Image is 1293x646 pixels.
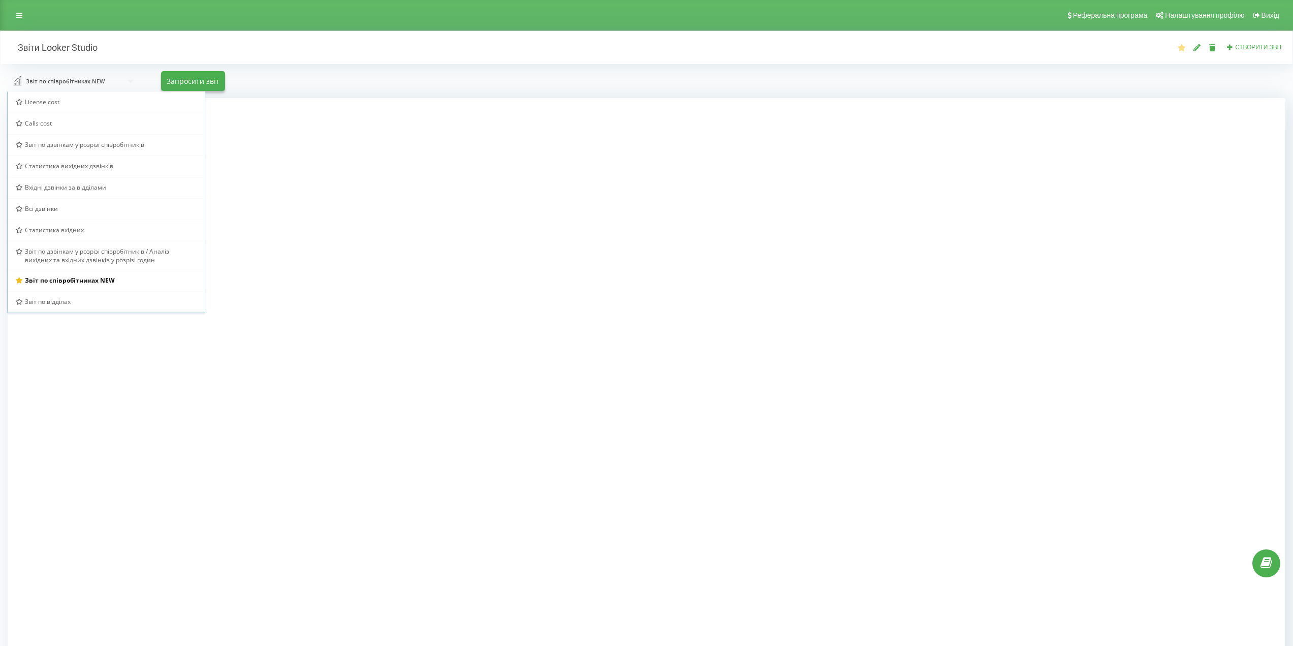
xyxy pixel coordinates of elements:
button: Запросити звіт [161,71,225,91]
span: Налаштування профілю [1165,11,1244,19]
i: Видалити звіт [1208,44,1217,51]
span: Звіт по співробітниках NEW [25,276,115,285]
span: Звіт по дзвінкам у розрізі співробітників / Аналіз вихідних та вхідних дзвінків у розрізі годин [25,247,197,264]
span: Статистика вхідних [25,226,84,234]
span: Вхідні дзвінки за відділами [25,183,106,192]
span: Всі дзвінки [25,204,58,213]
h2: Звіти Looker Studio [8,42,98,53]
span: Звіт по відділах [25,297,71,306]
span: Calls cost [25,119,52,128]
button: Створити звіт [1223,43,1285,52]
span: Звіт по дзвінкам у розрізі співробітників [25,140,144,149]
i: Створити звіт [1226,44,1234,50]
span: Статистика вихідних дзвінків [25,162,113,170]
i: Звіт за замовчуванням. Завжди завантажувати цей звіт першим при відкритті Аналітики. [1177,44,1186,51]
span: Створити звіт [1235,44,1282,51]
span: License cost [25,98,59,106]
span: Вихід [1262,11,1279,19]
i: Редагувати звіт [1193,44,1202,51]
span: Реферальна програма [1073,11,1148,19]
